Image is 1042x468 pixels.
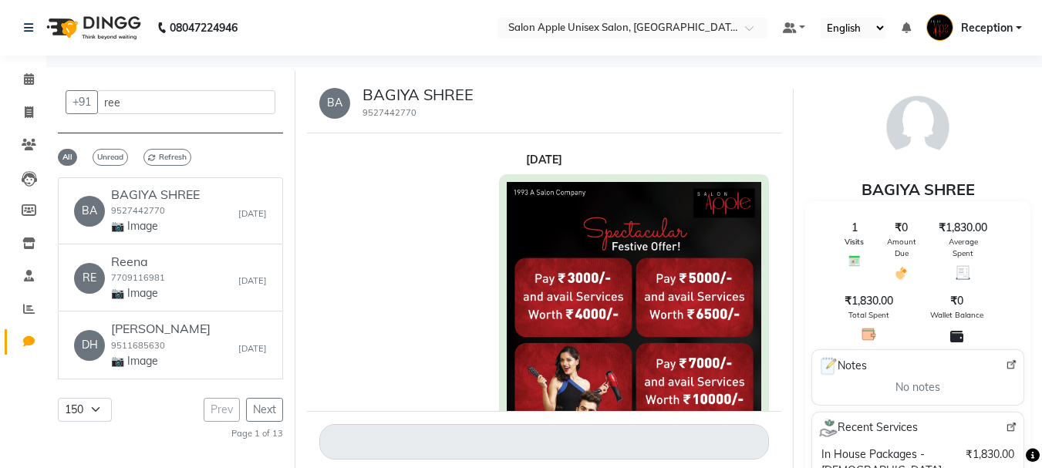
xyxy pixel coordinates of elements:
span: Amount Due [882,236,920,259]
span: ₹0 [950,293,963,309]
span: Wallet Balance [930,309,983,321]
h6: [PERSON_NAME] [111,322,211,336]
span: Visits [845,236,864,247]
small: 9511685630 [111,340,165,351]
button: +91 [66,90,98,114]
small: [DATE] [238,207,267,221]
p: 📷 Image [111,218,200,234]
span: Unread [93,149,128,166]
p: 📷 Image [111,353,211,369]
div: BA [74,196,105,227]
span: Notes [818,356,867,376]
div: RE [74,263,105,294]
strong: [DATE] [526,153,562,167]
span: ₹0 [895,220,908,236]
h6: Reena [111,254,165,269]
b: 08047224946 [170,6,238,49]
span: ₹1,830.00 [966,446,1014,463]
input: Search by name or phone number [97,90,275,114]
img: Total Spent Icon [862,327,876,342]
img: avatar [879,89,956,166]
p: 📷 Image [111,285,165,301]
small: 9527442770 [363,107,416,118]
small: 9527442770 [111,205,165,216]
h5: BAGIYA SHREE [363,86,474,104]
small: 7709116981 [111,272,165,283]
span: No notes [895,379,940,396]
span: Refresh [143,149,191,166]
div: DH [74,330,105,361]
img: Reception [926,14,953,41]
span: Reception [961,20,1013,36]
div: BA [319,88,350,119]
span: ₹1,830.00 [845,293,893,309]
span: 1 [851,220,858,236]
span: Recent Services [818,419,918,437]
span: Total Spent [848,309,889,321]
span: Average Spent [939,236,987,259]
img: logo [39,6,145,49]
span: ₹1,830.00 [939,220,987,236]
img: Average Spent Icon [956,265,970,280]
small: [DATE] [238,342,267,355]
button: Next [246,398,283,422]
small: Page 1 of 13 [231,428,283,439]
span: All [58,149,77,166]
div: BAGIYA SHREE [805,178,1030,201]
h6: BAGIYA SHREE [111,187,200,202]
small: [DATE] [238,274,267,288]
img: Amount Due Icon [894,265,909,281]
